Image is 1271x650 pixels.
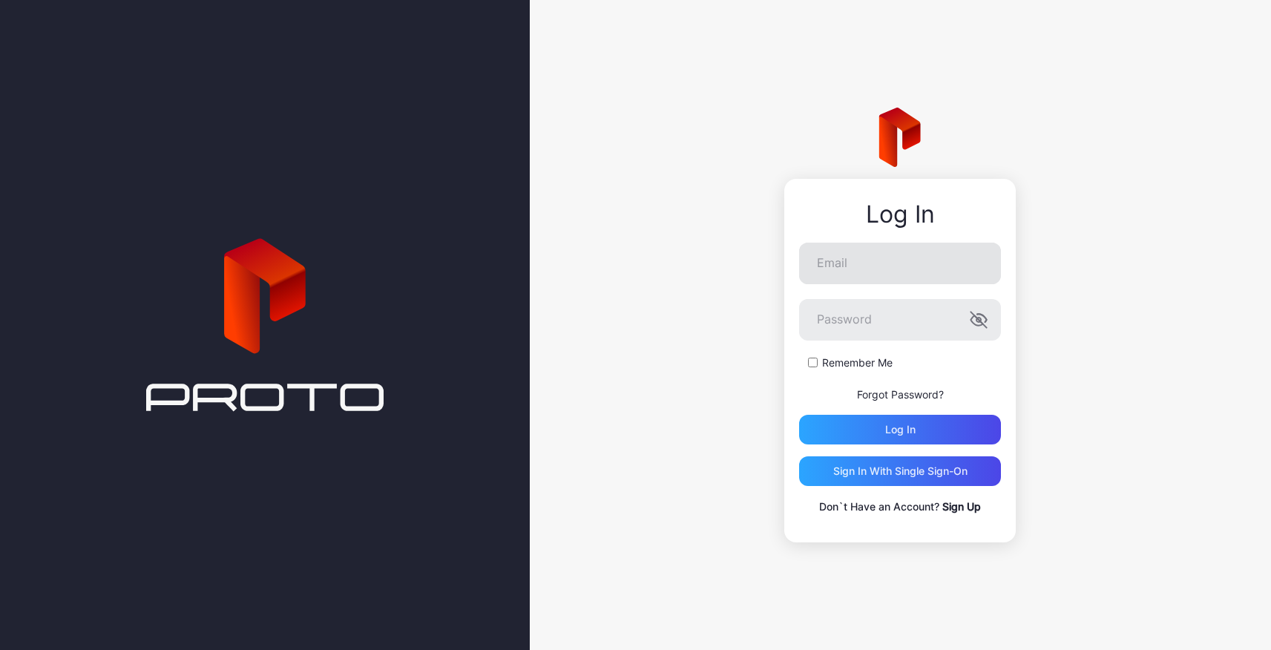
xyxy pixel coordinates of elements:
button: Log in [799,415,1001,444]
a: Forgot Password? [857,388,944,401]
input: Password [799,299,1001,341]
div: Log In [799,201,1001,228]
p: Don`t Have an Account? [799,498,1001,516]
a: Sign Up [942,500,981,513]
button: Password [970,311,988,329]
label: Remember Me [822,355,893,370]
button: Sign in With Single Sign-On [799,456,1001,486]
div: Log in [885,424,916,436]
div: Sign in With Single Sign-On [833,465,968,477]
input: Email [799,243,1001,284]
